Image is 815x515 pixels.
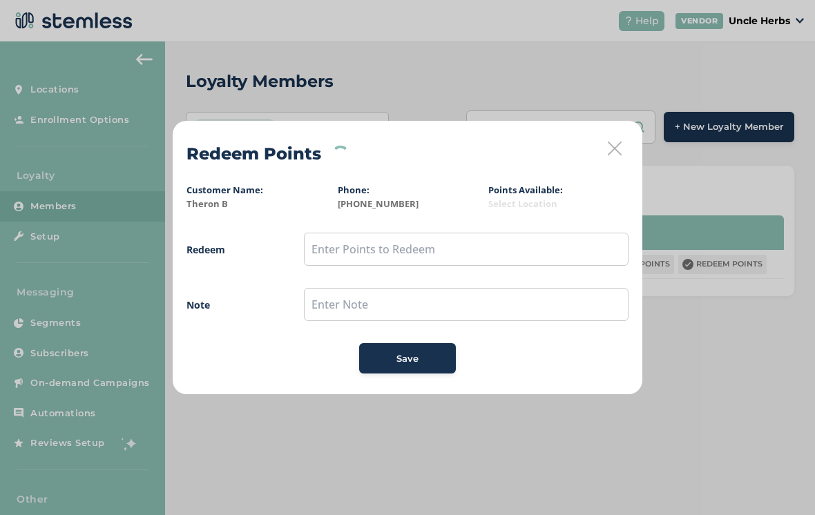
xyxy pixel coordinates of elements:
label: Theron B [186,197,327,211]
label: Phone: [338,184,370,196]
label: Note [186,298,276,312]
input: Enter Note [304,288,629,321]
h2: Redeem Points [186,142,321,166]
label: Redeem [186,242,276,257]
label: Customer Name: [186,184,263,196]
input: Enter Points to Redeem [304,233,629,266]
span: Save [396,352,419,366]
label: Points Available: [488,184,563,196]
label: Select Location [488,197,629,211]
iframe: Chat Widget [746,449,815,515]
button: Save [359,343,456,373]
label: [PHONE_NUMBER] [338,197,478,211]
